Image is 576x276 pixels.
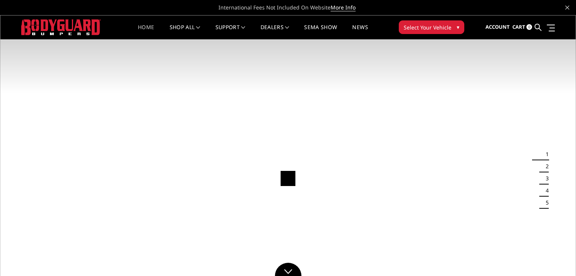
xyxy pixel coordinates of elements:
[352,25,368,39] a: News
[261,25,289,39] a: Dealers
[304,25,337,39] a: SEMA Show
[331,4,356,11] a: More Info
[457,23,459,31] span: ▾
[138,25,154,39] a: Home
[541,148,549,160] button: 1 of 5
[485,23,510,30] span: Account
[215,25,245,39] a: Support
[512,17,532,37] a: Cart 0
[21,19,101,35] img: BODYGUARD BUMPERS
[541,185,549,197] button: 4 of 5
[541,172,549,185] button: 3 of 5
[275,263,301,276] a: Click to Down
[404,23,451,31] span: Select Your Vehicle
[512,23,525,30] span: Cart
[541,197,549,209] button: 5 of 5
[170,25,200,39] a: shop all
[541,160,549,172] button: 2 of 5
[399,20,464,34] button: Select Your Vehicle
[485,17,510,37] a: Account
[526,24,532,30] span: 0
